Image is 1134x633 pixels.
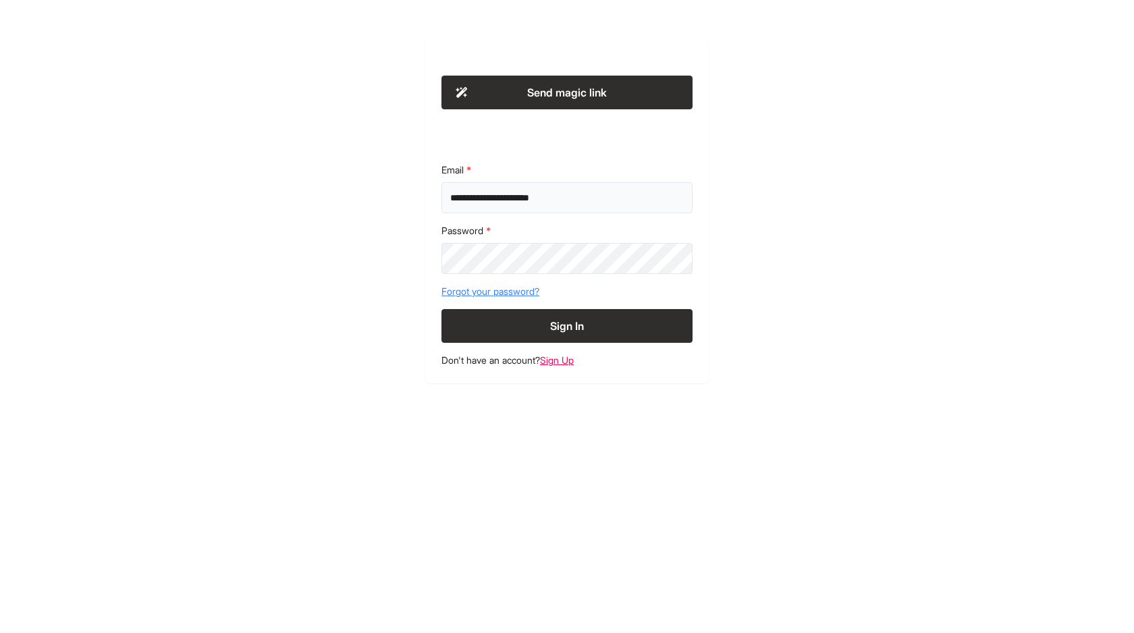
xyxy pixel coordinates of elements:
[441,309,693,343] button: Sign In
[540,354,574,366] a: Sign Up
[441,163,693,177] label: Email
[441,224,693,238] label: Password
[441,354,693,367] footer: Don't have an account?
[441,76,693,109] button: Send magic link
[441,285,693,298] a: Forgot your password?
